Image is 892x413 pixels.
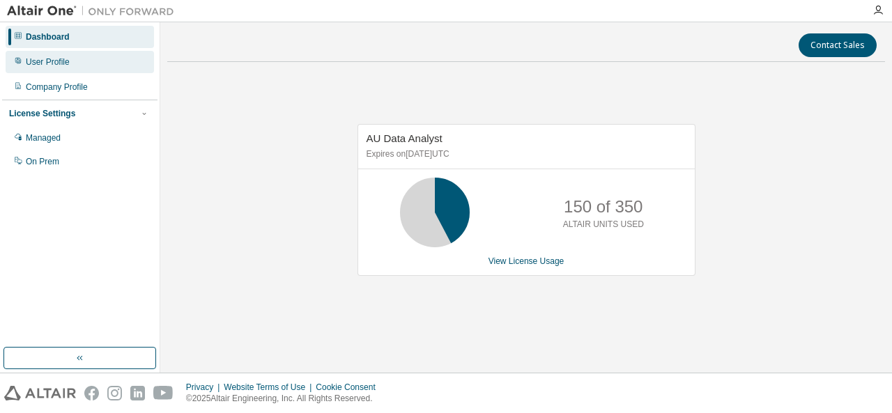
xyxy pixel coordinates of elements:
[316,382,383,393] div: Cookie Consent
[4,386,76,400] img: altair_logo.svg
[26,156,59,167] div: On Prem
[107,386,122,400] img: instagram.svg
[563,219,644,231] p: ALTAIR UNITS USED
[367,148,683,160] p: Expires on [DATE] UTC
[26,56,70,68] div: User Profile
[799,33,877,57] button: Contact Sales
[224,382,316,393] div: Website Terms of Use
[9,108,75,119] div: License Settings
[26,132,61,143] div: Managed
[84,386,99,400] img: facebook.svg
[153,386,174,400] img: youtube.svg
[26,31,70,42] div: Dashboard
[367,132,443,144] span: AU Data Analyst
[489,256,564,266] a: View License Usage
[7,4,181,18] img: Altair One
[564,195,643,219] p: 150 of 350
[186,393,384,405] p: © 2025 Altair Engineering, Inc. All Rights Reserved.
[186,382,224,393] div: Privacy
[130,386,145,400] img: linkedin.svg
[26,81,88,93] div: Company Profile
